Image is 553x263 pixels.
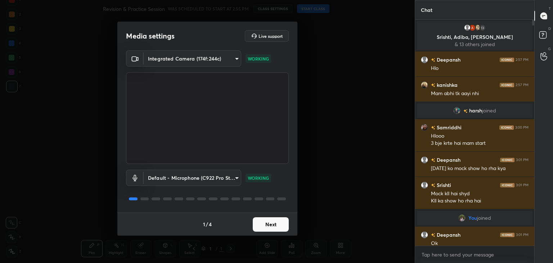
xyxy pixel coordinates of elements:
img: iconic-dark.1390631f.png [500,83,514,87]
img: c9525fd4255141288ccb64e7fad26243.jpg [453,107,460,114]
h5: Live support [258,34,283,38]
img: iconic-dark.1390631f.png [500,183,514,187]
p: WORKING [248,175,269,181]
h4: 4 [209,220,212,228]
img: default.png [421,156,428,164]
h2: Media settings [126,31,175,41]
img: c5c24b06402b497ba8ce3cfe5e570d62.jpg [421,124,428,131]
img: iconic-dark.1390631f.png [500,158,514,162]
img: default.png [421,56,428,63]
div: 2:57 PM [516,83,529,87]
h6: kanishka [435,81,458,89]
img: f1261cff6e8f4b19b5607254b39621a5.jpg [421,81,428,89]
img: no-rating-badge.077c3623.svg [431,126,435,130]
p: G [548,46,551,52]
p: WORKING [248,55,269,62]
p: D [548,26,551,31]
span: You [468,215,477,221]
div: Integrated Camera (174f:244c) [144,50,241,67]
p: & 13 others joined [421,41,528,47]
p: Srishti, Adiba, [PERSON_NAME] [421,34,528,40]
div: 3:01 PM [516,183,529,187]
button: Next [253,217,289,232]
img: no-rating-badge.077c3623.svg [431,58,435,62]
h6: Deepansh [435,56,460,63]
div: Ok [431,240,529,247]
p: T [549,6,551,11]
span: harsh [469,108,482,113]
img: default.png [464,24,471,31]
img: no-rating-badge.077c3623.svg [431,158,435,162]
img: no-rating-badge.077c3623.svg [431,83,435,87]
div: 3:01 PM [516,233,529,237]
div: Mam abhi tk aayi nhi [431,90,529,97]
img: no-rating-badge.077c3623.svg [431,233,435,237]
img: iconic-dark.1390631f.png [500,58,514,62]
img: 962a8a29db084ad8b1d942bd300f7e97.jpg [474,24,481,31]
div: Hlo [431,65,529,72]
div: Kll ka show ho rha hai [431,197,529,205]
img: no-rating-badge.077c3623.svg [463,109,468,113]
p: Chat [415,0,438,19]
img: no-rating-badge.077c3623.svg [431,183,435,187]
div: Hlooo [431,133,529,140]
div: 3:01 PM [516,158,529,162]
div: 2:57 PM [516,58,529,62]
div: 3 bje krte hai mam start [431,140,529,147]
h6: Deepansh [435,156,460,164]
span: joined [477,215,491,221]
h4: / [206,220,208,228]
h4: 1 [203,220,205,228]
div: grid [415,20,534,246]
div: [DATE] ko mock show ho rha kya [431,165,529,172]
div: Integrated Camera (174f:244c) [144,170,241,186]
div: Mock kll hai shyd [431,190,529,197]
img: iconic-dark.1390631f.png [499,125,514,130]
img: 3 [469,24,476,31]
h6: Samriddhi [435,124,462,131]
span: joined [482,108,496,113]
img: d32a3653a59a4f6dbabcf5fd46e7bda8.jpg [458,214,466,222]
h6: Srishti [435,181,451,189]
img: default.png [421,231,428,239]
img: iconic-dark.1390631f.png [500,233,514,237]
div: 3:00 PM [515,125,529,130]
h6: Deepansh [435,231,460,239]
div: 13 [479,24,486,31]
img: default.png [421,182,428,189]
